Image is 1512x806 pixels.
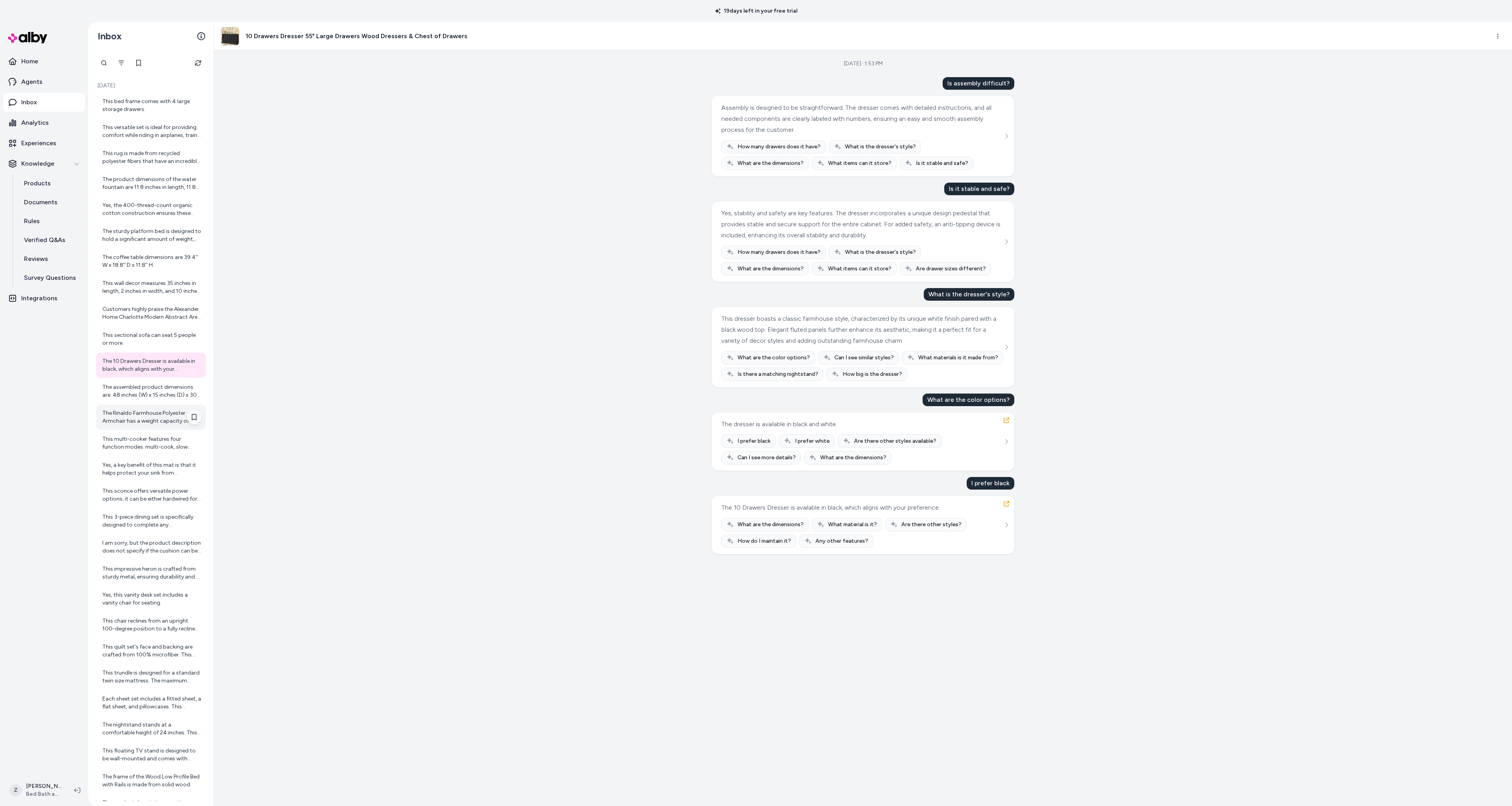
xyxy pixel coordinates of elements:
[845,248,916,256] span: What is the dresser's style?
[96,560,206,586] a: This impressive heron is crafted from sturdy metal, ensuring durability and a handcrafted feel.
[102,305,201,321] div: Customers highly praise the Alexander Home Charlotte Modern Abstract Area Rug for its beautiful a...
[924,288,1014,301] div: What is the dresser's style?
[102,617,201,633] div: This chair reclines from an upright 100-degree position to a fully reclined 160-degree position, ...
[102,487,201,503] div: This sconce offers versatile power options; it can be either hardwired for a more permanent insta...
[16,174,85,193] a: Products
[21,57,38,66] p: Home
[16,231,85,250] a: Verified Q&As
[96,768,206,793] a: The frame of the Wood Low Profile Bed with Rails is made from solid wood.
[721,313,1003,346] div: This dresser boasts a classic farmhouse style, characterized by its unique white finish paired wi...
[923,394,1014,406] div: What are the color options?
[21,98,37,107] p: Inbox
[24,179,51,188] p: Products
[96,197,206,222] a: Yes, the 400-thread-count organic cotton construction ensures these sheets are highly breathable,...
[96,664,206,690] a: This trundle is designed for a standard twin size mattress. The maximum mattress dimensions allow...
[737,159,804,167] span: What are the dimensions?
[710,7,802,15] p: 19 days left in your free trial
[102,669,201,685] div: This trundle is designed for a standard twin size mattress. The maximum mattress dimensions allow...
[967,477,1014,490] div: I prefer black
[102,409,201,425] div: The Rinaldo Farmhouse Polyester Armchair has a weight capacity of 250 lbs.
[96,327,206,352] a: This sectional sofa can seat 5 people or more.
[24,235,65,245] p: Verified Q&As
[901,521,962,529] span: Are there other styles?
[1002,237,1011,246] button: See more
[721,208,1003,241] div: Yes, stability and safety are key features. The dresser incorporates a unique design pedestal tha...
[96,457,206,482] a: Yes, a key benefit of this mat is that it helps protect your sink from scratches, maintaining its...
[96,482,206,508] a: This sconce offers versatile power options; it can be either hardwired for a more permanent insta...
[96,223,206,248] a: The sturdy platform bed is designed to hold a significant amount of weight, supporting up to 600 ...
[102,435,201,451] div: This multi-cooker features four function modes: multi-cook, slow cook, bake, and keep warm.
[96,690,206,715] a: Each sheet set includes a fitted sheet, a flat sheet, and pillowcases. This comprehensive set pro...
[21,77,43,87] p: Agents
[21,294,57,303] p: Integrations
[96,638,206,664] a: This quilt set's face and backing are crafted from 100% microfiber. This material is renowned for...
[96,586,206,612] a: Yes, this vanity desk set includes a vanity chair for seating.
[16,268,85,287] a: Survey Questions
[96,82,206,90] p: [DATE]
[102,331,201,347] div: This sectional sofa can seat 5 people or more.
[795,437,830,445] span: I prefer white
[98,30,122,42] h2: Inbox
[96,119,206,144] a: This versatile set is ideal for providing comfort while riding in airplanes, trains, cars, and bu...
[1002,131,1011,141] button: See more
[3,134,85,153] a: Experiences
[16,250,85,268] a: Reviews
[24,254,48,264] p: Reviews
[721,502,940,513] div: The 10 Drawers Dresser is available in black, which aligns with your preference.
[96,742,206,767] a: This floating TV stand is designed to be wall-mounted and comes with heavy-duty stainless steel h...
[102,201,201,217] div: Yes, the 400-thread-count organic cotton construction ensures these sheets are highly breathable,...
[102,643,201,659] div: This quilt set's face and backing are crafted from 100% microfiber. This material is renowned for...
[102,176,201,191] div: The product dimensions of the water fountain are 11.8 inches in length, 11.8 inches in width, and...
[96,508,206,534] a: This 3-piece dining set is specifically designed to complete any contemporary style dining room. ...
[102,98,201,113] div: This bed frame comes with 4 large storage drawers.
[918,354,998,362] span: What materials is it made from?
[3,154,85,173] button: Knowledge
[96,405,206,430] a: The Rinaldo Farmhouse Polyester Armchair has a weight capacity of 250 lbs.
[3,52,85,71] a: Home
[24,273,76,283] p: Survey Questions
[96,93,206,118] a: This bed frame comes with 4 large storage drawers.
[102,513,201,529] div: This 3-piece dining set is specifically designed to complete any contemporary style dining room. ...
[96,379,206,404] a: The assembled product dimensions are: 48 inches (W) x 15 inches (D) x 30 inches (H).
[96,716,206,741] a: The nightstand stands at a comfortable height of 24 inches. This makes it suitable for various us...
[102,227,201,243] div: The sturdy platform bed is designed to hold a significant amount of weight, supporting up to 600 ...
[102,253,201,269] div: The coffee table dimensions are 39.4'' W x 18.8'' D x 11.8'' H.
[737,521,804,529] span: What are the dimensions?
[5,778,68,803] button: Z[PERSON_NAME]Bed Bath and Beyond
[828,159,891,167] span: What items can it store?
[854,437,936,445] span: Are there other styles available?
[21,118,49,128] p: Analytics
[944,183,1014,195] div: Is it stable and safe?
[221,27,239,45] img: 10-Drawers-Dresser-55%22-Large-Drawers-Wood-Dressers-%26-Chest-of-Drawers.jpg
[102,124,201,139] div: This versatile set is ideal for providing comfort while riding in airplanes, trains, cars, and bu...
[96,171,206,196] a: The product dimensions of the water fountain are 11.8 inches in length, 11.8 inches in width, and...
[1002,520,1011,530] button: See more
[102,461,201,477] div: Yes, a key benefit of this mat is that it helps protect your sink from scratches, maintaining its...
[3,289,85,308] a: Integrations
[1002,437,1011,446] button: See more
[828,265,891,273] span: What items can it store?
[844,60,883,68] div: [DATE] · 1:53 PM
[3,72,85,91] a: Agents
[102,357,201,373] div: The 10 Drawers Dresser is available in black, which aligns with your preference.
[246,31,467,41] h3: 10 Drawers Dresser 55" Large Drawers Wood Dressers & Chest of Drawers
[102,383,201,399] div: The assembled product dimensions are: 48 inches (W) x 15 inches (D) x 30 inches (H).
[24,198,57,207] p: Documents
[16,212,85,231] a: Rules
[96,353,206,378] a: The 10 Drawers Dresser is available in black, which aligns with your preference.
[21,139,56,148] p: Experiences
[721,102,1003,135] div: Assembly is designed to be straightforward. The dresser comes with detailed instructions, and all...
[737,143,821,151] span: How many drawers does it have?
[943,77,1014,90] div: Is assembly difficult?
[1002,342,1011,352] button: See more
[102,721,201,737] div: The nightstand stands at a comfortable height of 24 inches. This makes it suitable for various us...
[737,354,810,362] span: What are the color options?
[96,275,206,300] a: This wall decor measures 35 inches in length, 2 inches in width, and 10 inches in height. These p...
[190,55,206,71] button: Refresh
[96,431,206,456] a: This multi-cooker features four function modes: multi-cook, slow cook, bake, and keep warm.
[96,301,206,326] a: Customers highly praise the Alexander Home Charlotte Modern Abstract Area Rug for its beautiful a...
[737,537,791,545] span: How do I maintain it?
[96,145,206,170] a: This rug is made from recycled polyester fibers that have an incredibly soft texture.
[843,370,902,378] span: How big is the dresser?
[102,591,201,607] div: Yes, this vanity desk set includes a vanity chair for seating.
